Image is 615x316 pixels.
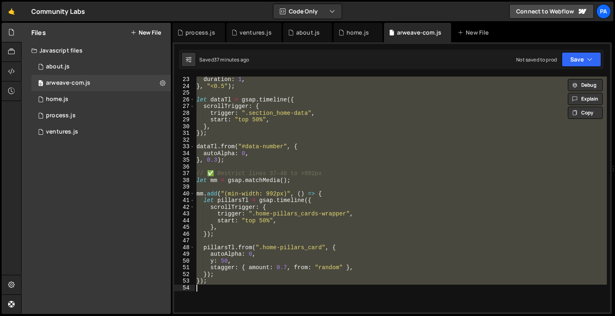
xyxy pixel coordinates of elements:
div: 42 [174,204,195,211]
button: Code Only [273,4,342,19]
div: 9718/21357.js [31,124,171,140]
div: 23 [174,76,195,83]
div: 27 [174,103,195,110]
div: 34 [174,150,195,157]
a: Connect to Webflow [509,4,594,19]
div: 44 [174,217,195,224]
div: Javascript files [22,42,171,59]
div: 47 [174,237,195,244]
div: ventures.js [46,128,78,136]
div: 49 [174,251,195,258]
span: 0 [38,81,43,87]
div: ventures.js [240,29,272,37]
div: 50 [174,258,195,265]
div: 31 [174,130,195,137]
div: arweave-com.js [46,79,90,87]
div: 26 [174,97,195,103]
div: 40 [174,191,195,197]
div: home.js [46,96,68,103]
button: New File [131,29,161,36]
div: Community Labs [31,7,85,16]
button: Explain [568,93,603,105]
div: about.js [296,29,320,37]
div: 52 [174,271,195,278]
div: Saved [199,56,249,63]
div: 25 [174,90,195,97]
div: 48 [174,244,195,251]
div: about.js [46,63,70,70]
div: 9718/45685.js [31,75,171,91]
div: 39 [174,184,195,191]
div: process.js [185,29,215,37]
div: process.js [46,112,76,119]
div: home.js [347,29,369,37]
div: 53 [174,278,195,285]
div: 32 [174,137,195,144]
div: arweave-com.js [397,29,441,37]
button: Copy [568,107,603,119]
div: 35 [174,157,195,164]
div: 24 [174,83,195,90]
div: 54 [174,285,195,292]
div: 9718/21360.js [31,108,171,124]
button: Save [562,52,601,67]
button: Debug [568,79,603,91]
div: 37 [174,170,195,177]
div: Not saved to prod [516,56,557,63]
div: 37 minutes ago [214,56,249,63]
div: 36 [174,164,195,171]
div: 38 [174,177,195,184]
a: Pa [596,4,611,19]
div: 33 [174,143,195,150]
div: 46 [174,231,195,238]
div: 43 [174,211,195,217]
div: 9718/21355.js [31,91,171,108]
div: 30 [174,123,195,130]
div: 45 [174,224,195,231]
div: 9718/21358.js [31,59,171,75]
div: New File [458,29,492,37]
h2: Files [31,28,46,37]
div: 28 [174,110,195,117]
a: 🤙 [2,2,22,21]
div: 29 [174,116,195,123]
div: 41 [174,197,195,204]
div: 51 [174,264,195,271]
